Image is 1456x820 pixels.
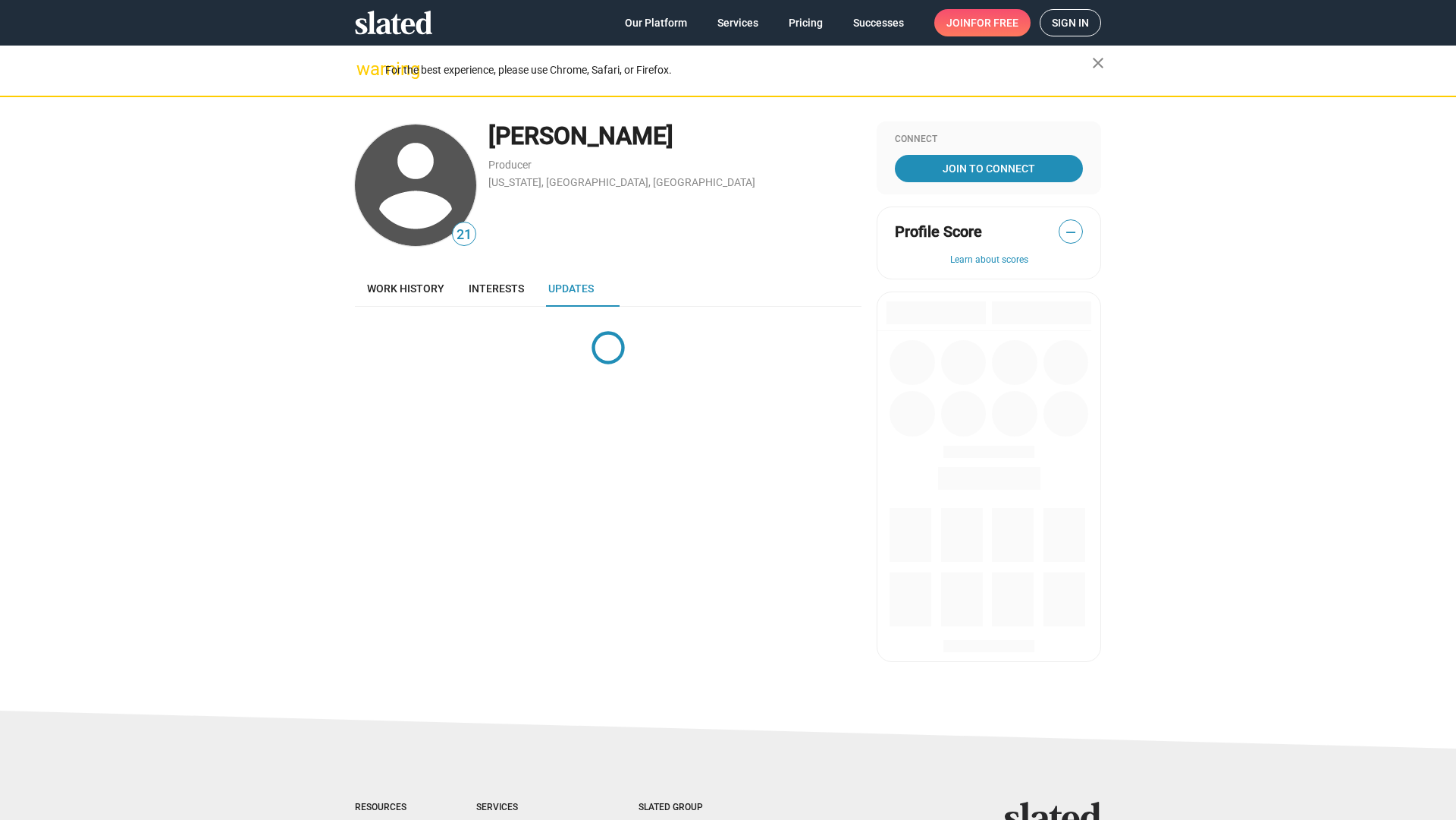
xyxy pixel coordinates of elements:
[717,9,758,36] span: Services
[895,222,982,242] span: Profile Score
[895,155,1083,182] a: Join To Connect
[469,282,524,295] span: Interests
[385,60,1092,80] div: For the best experience, please use Chrome, Safari, or Firefox.
[367,282,444,295] span: Work history
[613,9,699,36] a: Our Platform
[355,802,416,814] div: Resources
[1059,222,1082,242] span: —
[457,270,536,307] a: Interests
[971,9,1018,36] span: for free
[777,9,835,36] a: Pricing
[789,9,823,36] span: Pricing
[934,9,1031,36] a: Joinfor free
[476,802,578,814] div: Services
[625,9,687,36] span: Our Platform
[488,120,861,153] div: [PERSON_NAME]
[1052,10,1089,36] span: Sign in
[705,9,770,36] a: Services
[898,155,1080,182] span: Join To Connect
[536,270,606,307] a: Updates
[1089,54,1107,72] mat-icon: close
[841,9,916,36] a: Successes
[453,225,475,245] span: 21
[548,282,594,295] span: Updates
[946,9,1018,36] span: Join
[488,159,532,171] a: Producer
[639,802,742,814] div: Slated Group
[895,134,1083,146] div: Connect
[853,9,904,36] span: Successes
[488,176,755,188] a: [US_STATE], [GEOGRAPHIC_DATA], [GEOGRAPHIC_DATA]
[1040,9,1101,36] a: Sign in
[356,60,375,78] mat-icon: warning
[355,270,457,307] a: Work history
[895,254,1083,266] button: Learn about scores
